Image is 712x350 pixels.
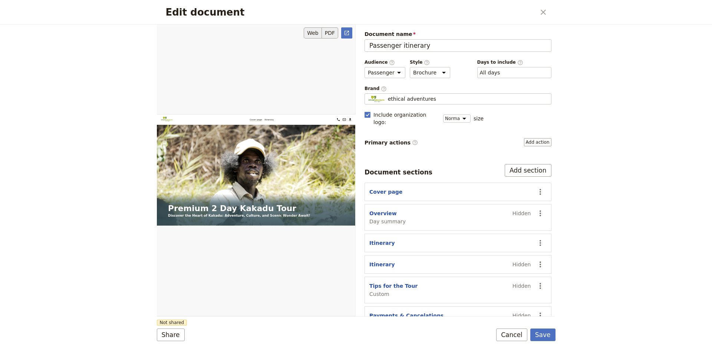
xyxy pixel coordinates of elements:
[534,186,547,198] button: Actions
[365,139,418,146] span: Primary actions
[512,210,531,217] span: Hidden
[389,60,395,65] span: ​
[512,312,531,319] span: Hidden
[537,6,550,19] button: Close dialog
[443,114,471,123] select: size
[27,236,367,247] p: Discover the Heart of Kakadu: Adventure, Culture, and Scenic Wonder Await!
[410,67,450,78] select: Style​
[424,60,430,65] span: ​
[27,214,367,235] h1: Premium 2 Day Kakadu Tour
[530,329,556,341] button: Save
[365,39,551,52] input: Document name
[505,164,551,177] button: Add section
[512,282,531,290] span: Hidden
[369,218,406,225] span: Day summary
[474,115,484,122] span: size
[412,140,418,146] span: ​
[222,7,252,17] a: Cover page
[365,168,432,177] div: Document sections
[388,95,436,103] span: ethical adventures
[166,7,535,18] h2: Edit document
[157,320,187,326] span: Not shared
[369,282,418,290] button: Tips for the Tour
[496,329,527,341] button: Cancel
[369,188,402,196] button: Cover page
[534,237,547,249] button: Actions
[304,27,322,39] button: Web
[534,207,547,220] button: Actions
[373,111,439,126] span: Include organization logo :
[365,59,405,66] span: Audience
[381,86,387,91] span: ​
[477,59,551,66] span: Days to include
[368,95,385,103] img: Profile
[524,138,551,146] button: Primary actions​
[322,27,338,39] button: PDF
[365,30,551,38] span: Document name
[442,6,455,19] a: office@ethicaladventures.com.au
[369,210,397,217] button: Overview
[428,6,441,19] button: 0488442269
[365,86,551,92] span: Brand
[534,309,547,322] button: Actions
[157,329,185,341] button: Share
[534,280,547,292] button: Actions
[534,258,547,271] button: Actions
[369,312,444,319] button: Payments & Cancelations
[369,261,395,268] button: Itinerary
[341,27,352,39] a: Open full preview
[480,69,500,76] button: Days to include​Clear input
[9,4,74,17] img: ethical adventures logo
[365,67,405,78] select: Audience​
[456,6,469,19] button: Download pdf
[369,290,418,298] span: Custom
[369,239,395,247] button: Itinerary
[517,60,523,65] span: ​
[512,261,531,268] span: Hidden
[410,59,450,66] span: Style
[258,7,280,17] a: Itinerary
